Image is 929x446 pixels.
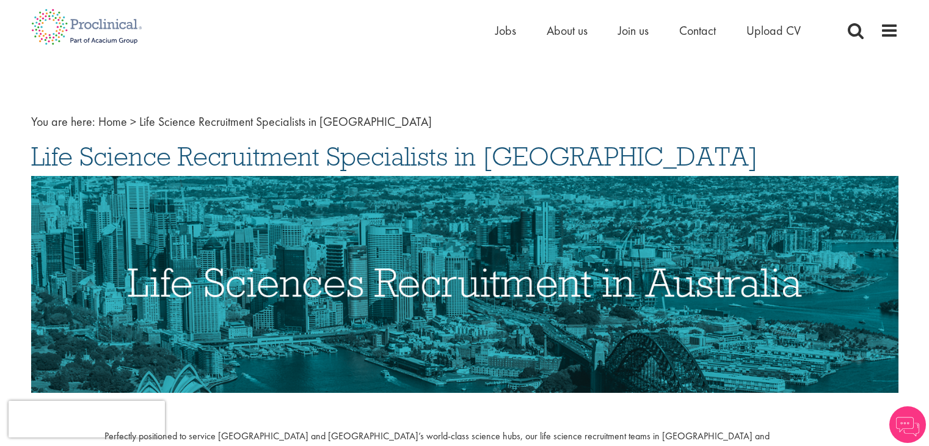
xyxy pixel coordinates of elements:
[746,23,801,38] a: Upload CV
[130,114,136,130] span: >
[9,401,165,437] iframe: reCAPTCHA
[31,176,898,393] img: Life Sciences Recruitment in Australia
[98,114,127,130] a: breadcrumb link
[31,114,95,130] span: You are here:
[547,23,588,38] a: About us
[31,140,758,173] span: Life Science Recruitment Specialists in [GEOGRAPHIC_DATA]
[889,406,926,443] img: Chatbot
[139,114,432,130] span: Life Science Recruitment Specialists in [GEOGRAPHIC_DATA]
[495,23,516,38] a: Jobs
[618,23,649,38] a: Join us
[679,23,716,38] a: Contact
